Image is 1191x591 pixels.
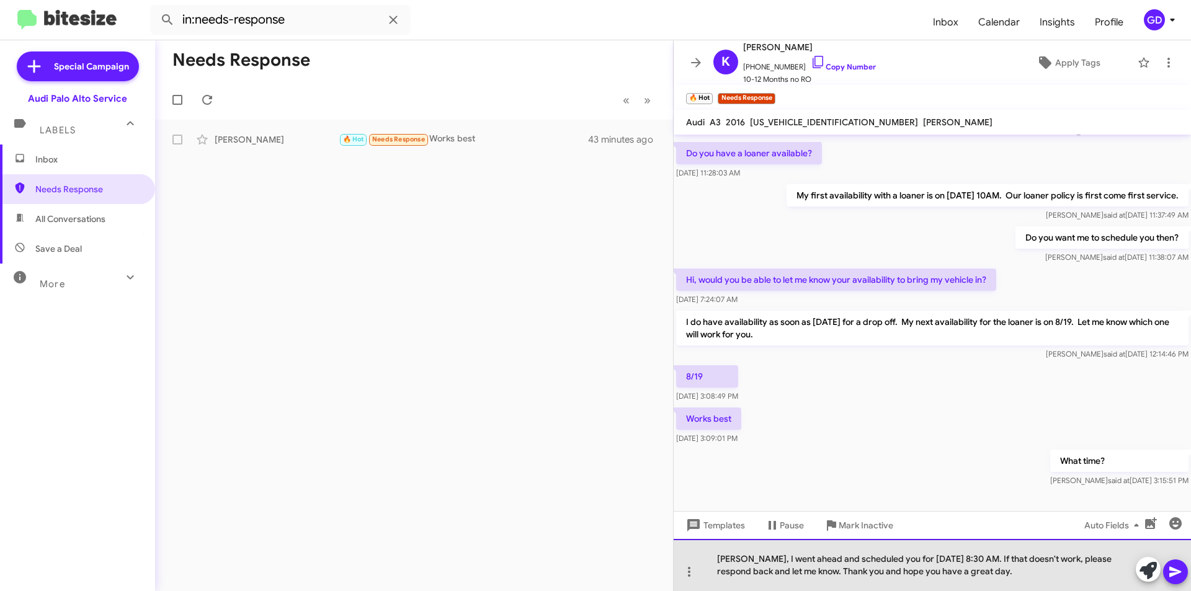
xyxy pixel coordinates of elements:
[1108,476,1130,485] span: said at
[17,51,139,81] a: Special Campaign
[686,93,713,104] small: 🔥 Hot
[676,142,822,164] p: Do you have a loaner available?
[1046,349,1189,358] span: [PERSON_NAME] [DATE] 12:14:46 PM
[676,168,740,177] span: [DATE] 11:28:03 AM
[1104,349,1125,358] span: said at
[1074,514,1154,536] button: Auto Fields
[1133,9,1177,30] button: GD
[644,92,651,108] span: »
[674,514,755,536] button: Templates
[787,184,1189,207] p: My first availability with a loaner is on [DATE] 10AM. Our loaner policy is first come first serv...
[1144,9,1165,30] div: GD
[755,514,814,536] button: Pause
[35,153,141,166] span: Inbox
[676,295,738,304] span: [DATE] 7:24:07 AM
[28,92,127,105] div: Audi Palo Alto Service
[40,278,65,290] span: More
[372,135,425,143] span: Needs Response
[676,391,738,401] span: [DATE] 3:08:49 PM
[35,183,141,195] span: Needs Response
[1046,210,1189,220] span: [PERSON_NAME] [DATE] 11:37:49 AM
[1084,514,1144,536] span: Auto Fields
[1103,252,1125,262] span: said at
[1015,226,1189,249] p: Do you want me to schedule you then?
[343,135,364,143] span: 🔥 Hot
[676,269,996,291] p: Hi, would you be able to let me know your availability to bring my vehicle in?
[718,93,775,104] small: Needs Response
[1085,4,1133,40] a: Profile
[743,55,876,73] span: [PHONE_NUMBER]
[1104,210,1125,220] span: said at
[215,133,339,146] div: [PERSON_NAME]
[1045,252,1189,262] span: [PERSON_NAME] [DATE] 11:38:07 AM
[589,133,663,146] div: 43 minutes ago
[676,311,1189,345] p: I do have availability as soon as [DATE] for a drop off. My next availability for the loaner is o...
[676,365,738,388] p: 8/19
[172,50,310,70] h1: Needs Response
[750,117,918,128] span: [US_VEHICLE_IDENTIFICATION_NUMBER]
[684,514,745,536] span: Templates
[150,5,411,35] input: Search
[726,117,745,128] span: 2016
[721,52,730,72] span: K
[636,87,658,113] button: Next
[35,242,82,255] span: Save a Deal
[40,125,76,136] span: Labels
[811,62,876,71] a: Copy Number
[780,514,804,536] span: Pause
[923,4,968,40] a: Inbox
[1055,51,1100,74] span: Apply Tags
[686,117,705,128] span: Audi
[616,87,658,113] nav: Page navigation example
[54,60,129,73] span: Special Campaign
[743,73,876,86] span: 10-12 Months no RO
[1004,51,1131,74] button: Apply Tags
[676,407,741,430] p: Works best
[676,433,738,443] span: [DATE] 3:09:01 PM
[923,117,993,128] span: [PERSON_NAME]
[35,213,105,225] span: All Conversations
[968,4,1030,40] a: Calendar
[674,539,1191,591] div: [PERSON_NAME], I went ahead and scheduled you for [DATE] 8:30 AM. If that doesn't work, please re...
[839,514,893,536] span: Mark Inactive
[743,40,876,55] span: [PERSON_NAME]
[710,117,721,128] span: A3
[1050,450,1189,472] p: What time?
[1050,476,1189,485] span: [PERSON_NAME] [DATE] 3:15:51 PM
[623,92,630,108] span: «
[814,514,903,536] button: Mark Inactive
[615,87,637,113] button: Previous
[339,132,589,146] div: Works best
[1030,4,1085,40] a: Insights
